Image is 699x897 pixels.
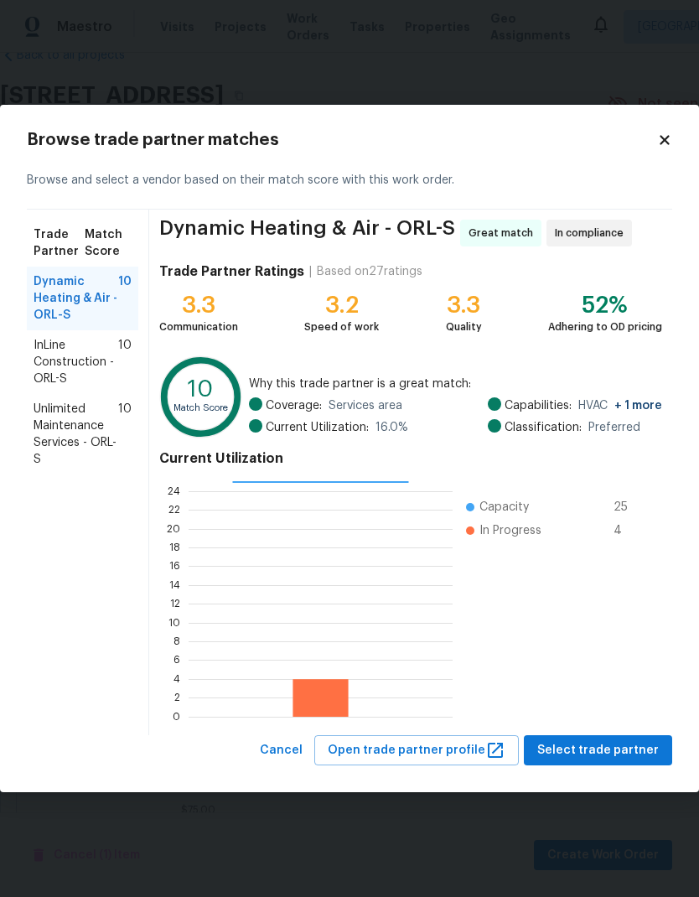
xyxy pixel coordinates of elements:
div: 3.2 [304,297,379,314]
div: 3.3 [446,297,482,314]
span: Open trade partner profile [328,740,505,761]
text: 10 [188,378,213,401]
span: Great match [469,225,540,241]
span: Match Score [85,226,132,260]
span: Cancel [260,740,303,761]
text: 4 [173,673,180,683]
span: HVAC [578,397,662,414]
div: 3.3 [159,297,238,314]
text: 14 [169,579,180,589]
text: 2 [174,692,180,703]
span: Unlimited Maintenance Services - ORL-S [34,401,118,468]
span: 10 [118,337,132,387]
div: Based on 27 ratings [317,263,422,280]
span: Preferred [588,419,640,436]
text: 0 [173,711,180,721]
h2: Browse trade partner matches [27,132,657,148]
div: Quality [446,319,482,335]
span: 10 [118,273,132,324]
span: Capabilities: [505,397,572,414]
text: 6 [173,655,180,665]
div: | [304,263,317,280]
text: Match Score [173,403,228,412]
span: Services area [329,397,402,414]
text: 10 [168,617,180,627]
span: In compliance [555,225,630,241]
text: 24 [168,485,180,495]
div: 52% [548,297,662,314]
h4: Trade Partner Ratings [159,263,304,280]
div: Communication [159,319,238,335]
span: Current Utilization: [266,419,369,436]
button: Cancel [253,735,309,766]
text: 20 [167,523,180,533]
button: Open trade partner profile [314,735,519,766]
span: Coverage: [266,397,322,414]
span: Trade Partner [34,226,85,260]
span: In Progress [479,522,541,539]
span: Dynamic Heating & Air - ORL-S [159,220,455,246]
span: 10 [118,401,132,468]
span: Capacity [479,499,529,516]
span: InLine Construction - ORL-S [34,337,118,387]
span: Select trade partner [537,740,659,761]
text: 8 [173,636,180,646]
span: Why this trade partner is a great match: [249,376,662,392]
span: Classification: [505,419,582,436]
div: Speed of work [304,319,379,335]
div: Adhering to OD pricing [548,319,662,335]
span: 25 [614,499,640,516]
div: Browse and select a vendor based on their match score with this work order. [27,152,672,210]
text: 16 [169,561,180,571]
span: 16.0 % [375,419,408,436]
h4: Current Utilization [159,450,662,467]
span: + 1 more [614,400,662,412]
text: 22 [168,505,180,515]
span: Dynamic Heating & Air - ORL-S [34,273,118,324]
text: 18 [169,542,180,552]
button: Select trade partner [524,735,672,766]
span: 4 [614,522,640,539]
text: 12 [170,599,180,609]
